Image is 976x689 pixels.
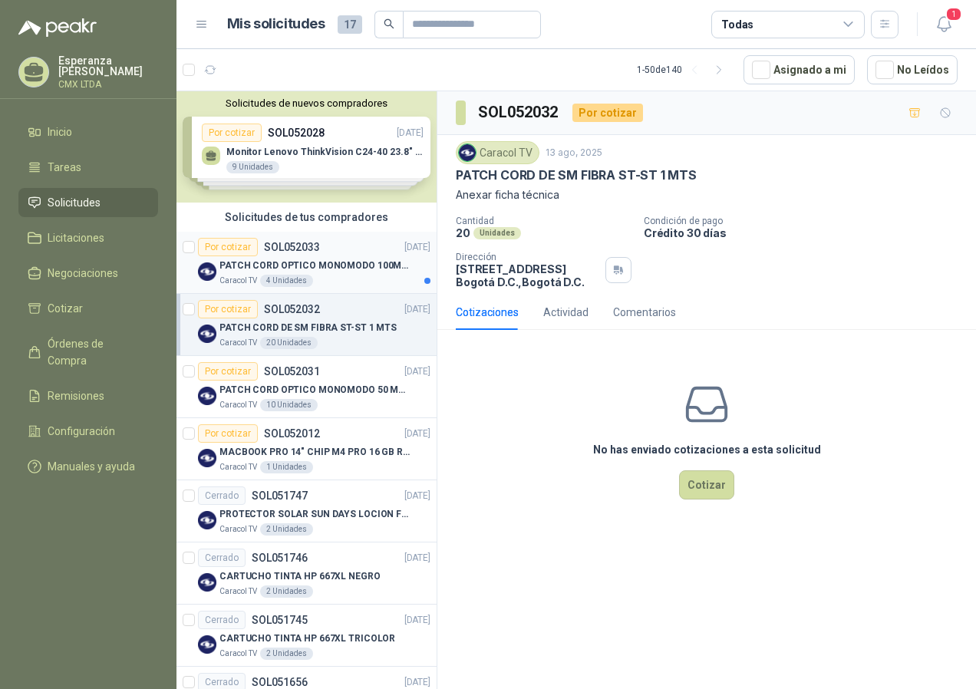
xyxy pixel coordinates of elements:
p: Esperanza [PERSON_NAME] [58,55,158,77]
p: PATCH CORD OPTICO MONOMODO 50 MTS [219,383,411,397]
p: MACBOOK PRO 14" CHIP M4 PRO 16 GB RAM 1TB [219,445,411,460]
span: Licitaciones [48,229,104,246]
h1: Mis solicitudes [227,13,325,35]
div: Todas [721,16,753,33]
a: Por cotizarSOL052031[DATE] Company LogoPATCH CORD OPTICO MONOMODO 50 MTSCaracol TV10 Unidades [176,356,437,418]
div: Solicitudes de nuevos compradoresPor cotizarSOL052028[DATE] Monitor Lenovo ThinkVision C24-40 23.... [176,91,437,203]
p: Caracol TV [219,523,257,536]
p: [DATE] [404,427,430,441]
p: Caracol TV [219,275,257,287]
p: 20 [456,226,470,239]
div: Cerrado [198,549,246,567]
img: Company Logo [198,635,216,654]
button: Cotizar [679,470,734,499]
div: Actividad [543,304,589,321]
p: Anexar ficha técnica [456,186,958,203]
div: Cotizaciones [456,304,519,321]
img: Company Logo [198,325,216,343]
p: [STREET_ADDRESS] Bogotá D.C. , Bogotá D.C. [456,262,599,288]
img: Company Logo [198,449,216,467]
a: Manuales y ayuda [18,452,158,481]
a: Por cotizarSOL052012[DATE] Company LogoMACBOOK PRO 14" CHIP M4 PRO 16 GB RAM 1TBCaracol TV1 Unidades [176,418,437,480]
a: Cotizar [18,294,158,323]
p: SOL051746 [252,552,308,563]
span: search [384,18,394,29]
a: Inicio [18,117,158,147]
span: Tareas [48,159,81,176]
p: Condición de pago [644,216,970,226]
p: PATCH CORD DE SM FIBRA ST-ST 1 MTS [456,167,697,183]
button: Asignado a mi [744,55,855,84]
p: 13 ago, 2025 [546,146,602,160]
p: SOL052031 [264,366,320,377]
img: Company Logo [198,573,216,592]
p: Caracol TV [219,585,257,598]
div: Por cotizar [198,238,258,256]
p: PATCH CORD OPTICO MONOMODO 100MTS [219,259,411,273]
h3: SOL052032 [478,101,560,124]
p: Caracol TV [219,461,257,473]
a: Solicitudes [18,188,158,217]
p: Cantidad [456,216,631,226]
a: Negociaciones [18,259,158,288]
p: SOL052032 [264,304,320,315]
p: CARTUCHO TINTA HP 667XL NEGRO [219,569,381,584]
span: Negociaciones [48,265,118,282]
div: Caracol TV [456,141,539,164]
img: Company Logo [198,262,216,281]
span: Órdenes de Compra [48,335,143,369]
div: Por cotizar [198,362,258,381]
a: Configuración [18,417,158,446]
div: Unidades [473,227,521,239]
div: Por cotizar [198,300,258,318]
p: Dirección [456,252,599,262]
p: SOL052033 [264,242,320,252]
img: Company Logo [198,387,216,405]
span: Remisiones [48,387,104,404]
p: SOL051745 [252,615,308,625]
a: CerradoSOL051746[DATE] Company LogoCARTUCHO TINTA HP 667XL NEGROCaracol TV2 Unidades [176,542,437,605]
p: SOL051656 [252,677,308,687]
a: Remisiones [18,381,158,410]
a: Tareas [18,153,158,182]
p: [DATE] [404,613,430,628]
div: Comentarios [613,304,676,321]
span: 1 [945,7,962,21]
a: CerradoSOL051745[DATE] Company LogoCARTUCHO TINTA HP 667XL TRICOLORCaracol TV2 Unidades [176,605,437,667]
span: Manuales y ayuda [48,458,135,475]
p: [DATE] [404,240,430,255]
div: 10 Unidades [260,399,318,411]
span: Configuración [48,423,115,440]
div: 2 Unidades [260,585,313,598]
img: Logo peakr [18,18,97,37]
div: Cerrado [198,486,246,505]
a: Licitaciones [18,223,158,252]
div: Cerrado [198,611,246,629]
div: 1 Unidades [260,461,313,473]
p: Caracol TV [219,648,257,660]
p: Caracol TV [219,337,257,349]
span: Cotizar [48,300,83,317]
button: Solicitudes de nuevos compradores [183,97,430,109]
p: CMX LTDA [58,80,158,89]
p: Crédito 30 días [644,226,970,239]
p: [DATE] [404,551,430,565]
div: 2 Unidades [260,648,313,660]
p: [DATE] [404,302,430,317]
p: [DATE] [404,489,430,503]
p: SOL052012 [264,428,320,439]
img: Company Logo [198,511,216,529]
button: No Leídos [867,55,958,84]
span: 17 [338,15,362,34]
a: Órdenes de Compra [18,329,158,375]
img: Company Logo [459,144,476,161]
a: Por cotizarSOL052032[DATE] Company LogoPATCH CORD DE SM FIBRA ST-ST 1 MTSCaracol TV20 Unidades [176,294,437,356]
h3: No has enviado cotizaciones a esta solicitud [593,441,821,458]
p: PROTECTOR SOLAR SUN DAYS LOCION FPS 50 CAJA X 24 UN [219,507,411,522]
div: 2 Unidades [260,523,313,536]
div: 1 - 50 de 140 [637,58,731,82]
p: SOL051747 [252,490,308,501]
div: 4 Unidades [260,275,313,287]
div: Solicitudes de tus compradores [176,203,437,232]
p: Caracol TV [219,399,257,411]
